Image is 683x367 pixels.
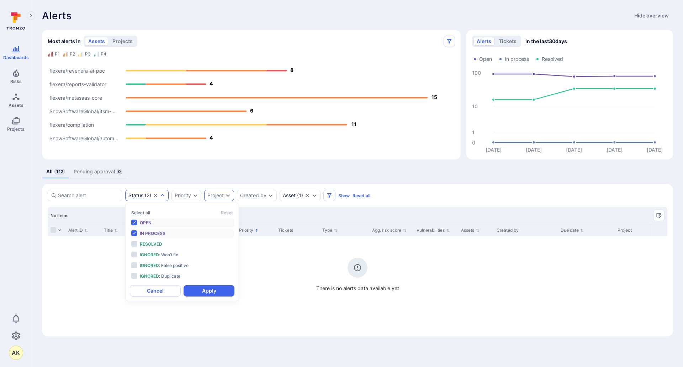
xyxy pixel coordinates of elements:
[49,95,102,101] text: flexera/metasaas-core
[28,13,33,19] i: Expand navigation menu
[472,69,481,75] text: 100
[58,192,119,199] input: Search alert
[353,193,370,198] button: Reset all
[486,147,502,153] text: [DATE]
[48,285,667,292] span: There is no alerts data available yet
[128,193,151,198] button: Status(2)
[125,190,169,201] div: open, in process
[104,227,118,233] button: Sort by Title
[283,193,303,198] div: ( 1 )
[283,193,296,198] div: Asset
[70,51,75,57] div: P2
[473,37,494,46] button: alerts
[68,227,88,233] button: Sort by Alert ID
[48,38,81,45] span: Most alerts in
[9,346,23,360] button: AK
[630,10,673,21] button: Hide overview
[323,190,335,201] button: Filters
[109,37,136,46] button: projects
[140,263,160,268] span: Ignored :
[49,136,118,142] text: SnowSoftwareGlobal/autom...
[9,103,23,108] span: Assets
[472,103,478,109] text: 10
[175,193,191,198] button: Priority
[48,236,667,292] div: no results
[417,227,450,233] button: Sort by Vulnerabilities
[291,67,294,73] text: 8
[255,227,259,234] p: Sorted by: Higher priority first
[472,139,475,145] text: 0
[372,227,407,233] button: Sort by Agg. risk score
[283,193,303,198] button: Asset(1)
[250,108,254,114] text: 6
[542,56,563,63] span: Resolved
[280,190,321,201] div: FNMS
[526,147,542,153] text: [DATE]
[140,273,160,279] span: Ignored :
[497,227,555,234] div: Created by
[431,94,437,100] text: 15
[153,193,158,198] button: Clear selection
[351,121,356,127] text: 11
[647,147,663,153] text: [DATE]
[140,231,165,236] span: In process
[160,193,165,198] button: Expand dropdown
[268,193,274,198] button: Expand dropdown
[472,129,475,135] text: 1
[225,193,231,198] button: Expand dropdown
[27,11,35,20] button: Expand navigation menu
[51,213,68,218] span: No items
[9,346,23,360] div: Arun Kundu
[85,51,91,57] div: P3
[51,227,56,233] span: Select all rows
[3,55,29,60] span: Dashboards
[525,38,567,45] span: in the last 30 days
[85,37,108,46] button: assets
[561,227,584,233] button: Sort by Due date
[160,273,180,279] span: Duplicate
[278,227,317,234] div: Tickets
[140,241,162,247] span: Resolved
[479,56,492,63] span: Open
[239,227,259,233] button: Sort by Priority
[210,135,213,141] text: 4
[128,193,151,198] div: ( 2 )
[607,147,623,153] text: [DATE]
[48,60,455,149] svg: Alerts Bar
[117,169,122,174] span: 0
[461,227,480,233] button: Sort by Assets
[10,79,22,84] span: Risks
[49,109,116,115] text: SnowSoftwareGlobal/itsm-...
[42,165,673,178] div: alerts tabs
[305,193,310,198] button: Clear selection
[466,30,673,159] div: Alerts/Tickets trend
[49,122,94,128] text: flexera/compilation
[240,193,266,198] button: Created by
[42,30,461,159] div: Most alerts
[653,210,665,221] button: Manage columns
[221,210,233,215] button: Reset
[49,82,106,88] text: flexera/reports-validator
[49,68,105,74] text: flexera/revenera-ai-poc
[55,51,60,57] div: P1
[566,147,582,153] text: [DATE]
[128,193,143,198] div: Status
[207,193,224,198] div: Project
[54,169,65,174] span: 112
[192,193,198,198] button: Expand dropdown
[312,193,317,198] button: Expand dropdown
[322,227,338,233] button: Sort by Type
[69,165,127,178] a: Pending approval
[7,126,25,132] span: Projects
[160,263,189,268] span: False positive
[42,165,69,178] a: All
[130,207,234,297] div: autocomplete options
[131,210,150,215] button: Select all
[101,51,106,57] div: P4
[42,10,72,21] h1: Alerts
[140,252,160,257] span: Ignored :
[210,81,213,87] text: 4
